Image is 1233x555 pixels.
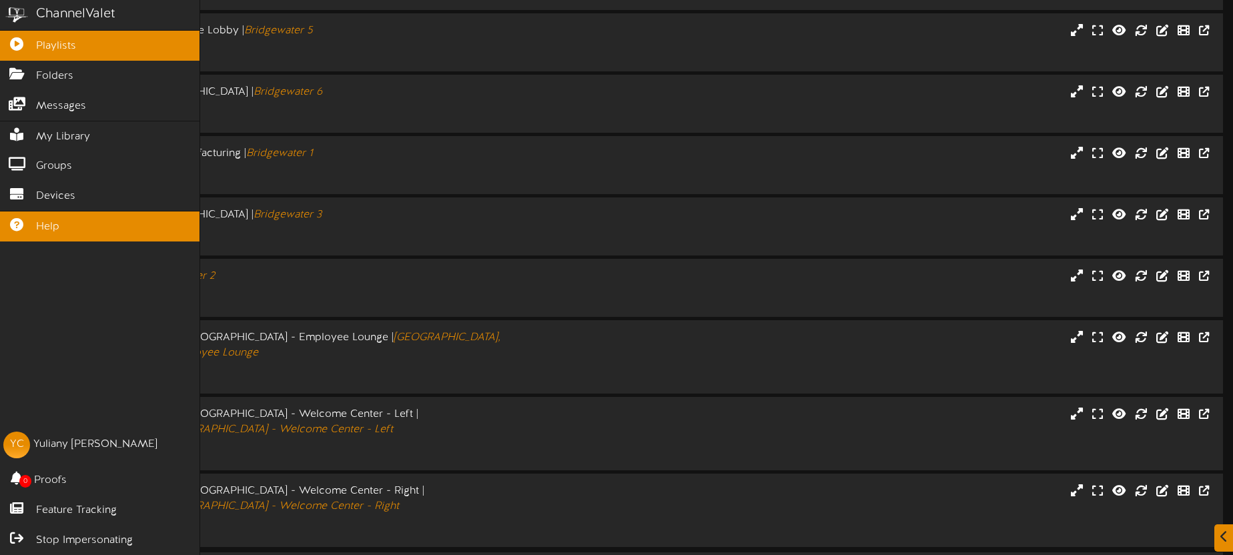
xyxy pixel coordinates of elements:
[53,330,525,361] div: [GEOGRAPHIC_DATA], [GEOGRAPHIC_DATA] - Employee Lounge |
[53,361,525,372] div: Landscape ( 16:9 )
[19,475,31,488] span: 0
[53,100,525,111] div: Landscape ( 16:9 )
[33,437,157,452] div: Yuliany [PERSON_NAME]
[36,99,86,114] span: Messages
[53,449,525,460] div: # 10130
[36,5,115,24] div: ChannelValet
[3,432,30,458] div: YC
[36,189,75,204] span: Devices
[53,296,525,307] div: # 8354
[36,533,133,548] span: Stop Impersonating
[53,407,525,438] div: [GEOGRAPHIC_DATA], [GEOGRAPHIC_DATA] - Welcome Center - Left |
[53,85,525,100] div: Bridgewater - [GEOGRAPHIC_DATA] |
[53,484,525,514] div: [GEOGRAPHIC_DATA], [GEOGRAPHIC_DATA] - Welcome Center - Right |
[246,147,313,159] i: Bridgewater 1
[53,438,525,449] div: Landscape ( 16:9 )
[53,161,525,173] div: Landscape ( 16:9 )
[36,503,117,518] span: Feature Tracking
[53,223,525,234] div: Landscape ( 16:9 )
[53,207,525,223] div: Bridgewater - [GEOGRAPHIC_DATA] |
[53,269,525,284] div: Bridgewater 2 |
[53,39,525,50] div: Landscape ( 16:9 )
[36,159,72,174] span: Groups
[53,372,525,384] div: # 10128
[244,25,313,37] i: Bridgewater 5
[53,173,525,184] div: # 8353
[254,86,322,98] i: Bridgewater 6
[34,473,67,488] span: Proofs
[36,69,73,84] span: Folders
[53,23,525,39] div: Bridgewater - Front Range Lobby |
[53,514,525,526] div: Landscape ( 16:9 )
[36,39,76,54] span: Playlists
[53,284,525,296] div: Landscape ( 16:9 )
[53,111,525,123] div: # 8358
[53,424,393,436] i: [GEOGRAPHIC_DATA], [GEOGRAPHIC_DATA] - Welcome Center - Left
[254,209,322,221] i: Bridgewater 3
[53,50,525,61] div: # 8357
[53,234,525,245] div: # 8355
[53,146,525,161] div: Bridgewater - JBar Manufacturing |
[36,219,59,235] span: Help
[36,129,90,145] span: My Library
[53,500,399,512] i: [GEOGRAPHIC_DATA], [GEOGRAPHIC_DATA] - Welcome Center - Right
[53,526,525,537] div: # 10129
